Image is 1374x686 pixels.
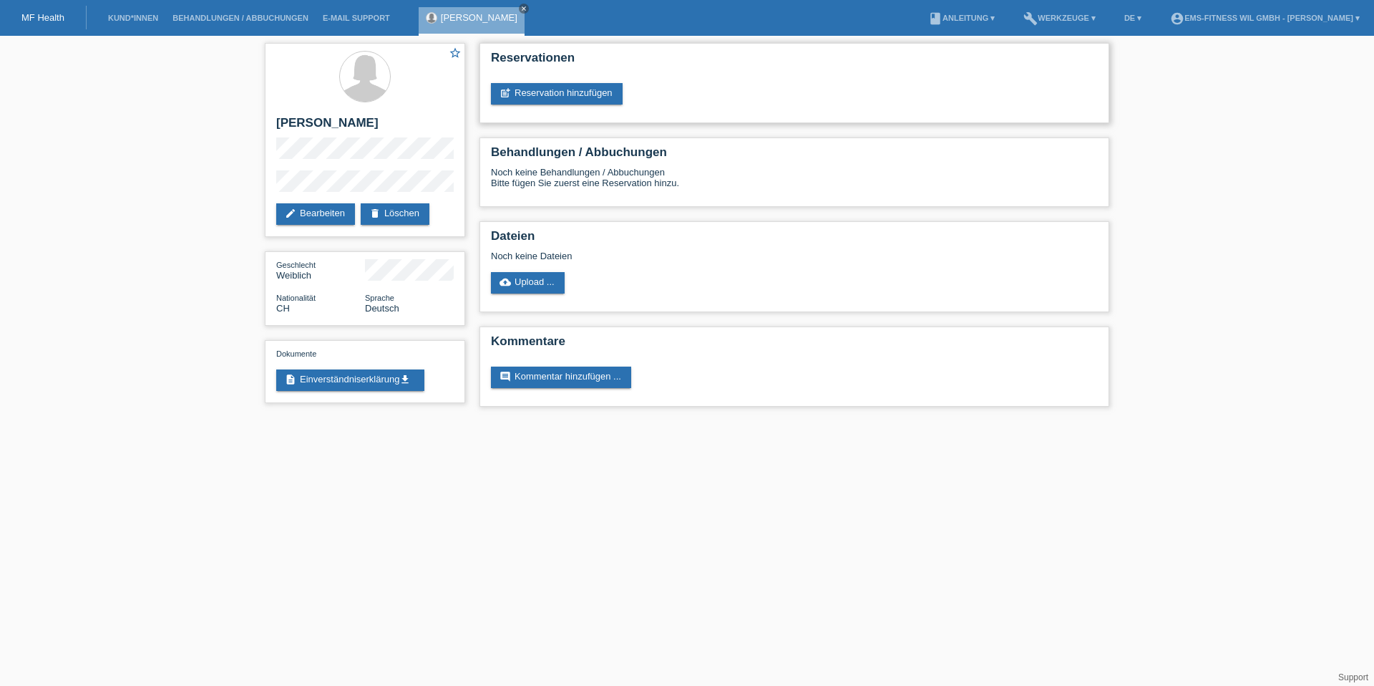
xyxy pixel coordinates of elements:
[491,334,1098,356] h2: Kommentare
[21,12,64,23] a: MF Health
[491,51,1098,72] h2: Reservationen
[491,229,1098,251] h2: Dateien
[491,272,565,294] a: cloud_uploadUpload ...
[276,294,316,302] span: Nationalität
[276,349,316,358] span: Dokumente
[165,14,316,22] a: Behandlungen / Abbuchungen
[921,14,1002,22] a: bookAnleitung ▾
[399,374,411,385] i: get_app
[276,303,290,314] span: Schweiz
[1163,14,1367,22] a: account_circleEMS-Fitness Wil GmbH - [PERSON_NAME] ▾
[276,116,454,137] h2: [PERSON_NAME]
[449,47,462,62] a: star_border
[1016,14,1103,22] a: buildWerkzeuge ▾
[928,11,942,26] i: book
[1023,11,1038,26] i: build
[500,371,511,382] i: comment
[519,4,529,14] a: close
[491,167,1098,199] div: Noch keine Behandlungen / Abbuchungen Bitte fügen Sie zuerst eine Reservation hinzu.
[369,208,381,219] i: delete
[491,251,928,261] div: Noch keine Dateien
[449,47,462,59] i: star_border
[520,5,527,12] i: close
[491,367,631,388] a: commentKommentar hinzufügen ...
[316,14,397,22] a: E-Mail Support
[500,276,511,288] i: cloud_upload
[1338,672,1368,682] a: Support
[276,369,424,391] a: descriptionEinverständniserklärungget_app
[1117,14,1149,22] a: DE ▾
[1170,11,1184,26] i: account_circle
[276,203,355,225] a: editBearbeiten
[361,203,429,225] a: deleteLöschen
[101,14,165,22] a: Kund*innen
[491,83,623,105] a: post_addReservation hinzufügen
[285,208,296,219] i: edit
[491,145,1098,167] h2: Behandlungen / Abbuchungen
[285,374,296,385] i: description
[441,12,517,23] a: [PERSON_NAME]
[276,259,365,281] div: Weiblich
[365,294,394,302] span: Sprache
[276,261,316,269] span: Geschlecht
[500,87,511,99] i: post_add
[365,303,399,314] span: Deutsch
